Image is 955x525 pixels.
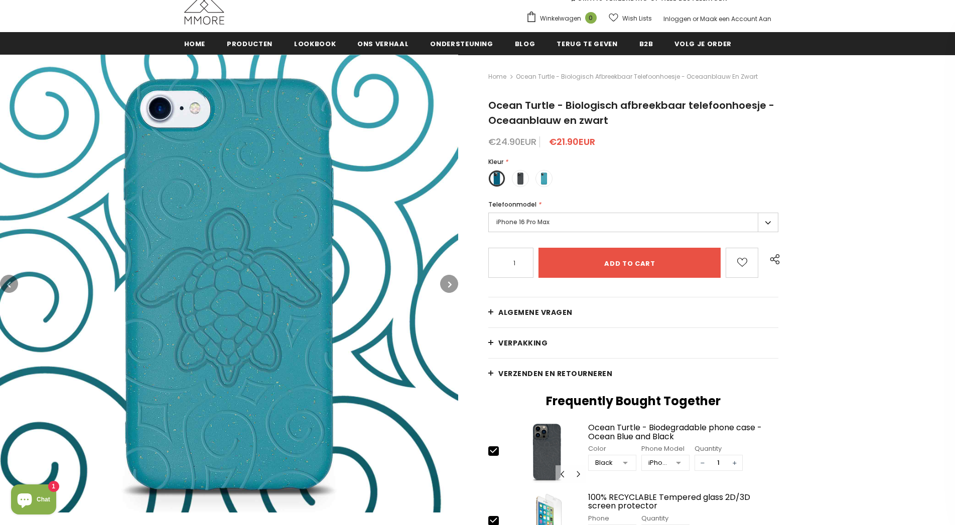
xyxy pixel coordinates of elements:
span: 0 [585,12,597,24]
span: €24.90EUR [488,135,536,148]
span: or [693,15,699,23]
a: B2B [639,32,653,55]
a: Lookbook [294,32,336,55]
span: Blog [515,39,535,49]
a: Maak een Account Aan [700,15,771,23]
span: Winkelwagen [540,14,581,24]
a: Winkelwagen 0 [526,11,602,26]
span: €21.90EUR [549,135,595,148]
h2: Frequently Bought Together [488,394,778,409]
div: Quantity [641,513,690,523]
a: Terug te geven [557,32,617,55]
a: VERPAKKING [488,328,778,358]
span: Kleur [488,157,503,166]
span: Lookbook [294,39,336,49]
span: + [727,455,742,470]
span: Wish Lists [622,14,652,24]
a: Blog [515,32,535,55]
a: Home [184,32,206,55]
span: Telefoonmodel [488,200,536,209]
div: Black [595,458,616,468]
div: Color [588,444,636,454]
span: Terug te geven [557,39,617,49]
span: Ons verhaal [357,39,408,49]
a: Algemene vragen [488,297,778,327]
span: B2B [639,39,653,49]
span: ondersteuning [430,39,493,49]
input: Add to cart [538,248,721,278]
span: Home [184,39,206,49]
span: Ocean Turtle - Biologisch afbreekbaar telefoonhoesje - Oceaanblauw en zwart [488,98,774,127]
span: Volg je order [674,39,731,49]
div: Quantity [695,444,743,454]
span: Verzenden en retourneren [498,369,612,379]
label: iPhone 16 Pro Max [488,213,778,232]
span: Producten [227,39,272,49]
span: Algemene vragen [498,307,573,317]
a: Inloggen [663,15,691,23]
a: Ocean Turtle - Biodegradable phone case - Ocean Blue and Black [588,423,779,441]
a: Ons verhaal [357,32,408,55]
span: − [695,455,710,470]
div: iPhone 13 Pro Max [648,458,669,468]
a: Verzenden en retourneren [488,359,778,389]
div: Phone Model [641,444,690,454]
a: Wish Lists [609,10,652,27]
inbox-online-store-chat: Shopify online store chat [8,484,59,517]
div: Phone [588,513,636,523]
a: ondersteuning [430,32,493,55]
a: Producten [227,32,272,55]
a: Volg je order [674,32,731,55]
span: Ocean Turtle - Biologisch afbreekbaar telefoonhoesje - Oceaanblauw en zwart [516,71,758,83]
img: Ocean Turtle - Biodegradable phone case - Ocean Blue and Black image 12 [508,421,585,483]
span: VERPAKKING [498,338,548,348]
a: Home [488,71,506,83]
a: 100% RECYCLABLE Tempered glass 2D/3D screen protector [588,493,779,510]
